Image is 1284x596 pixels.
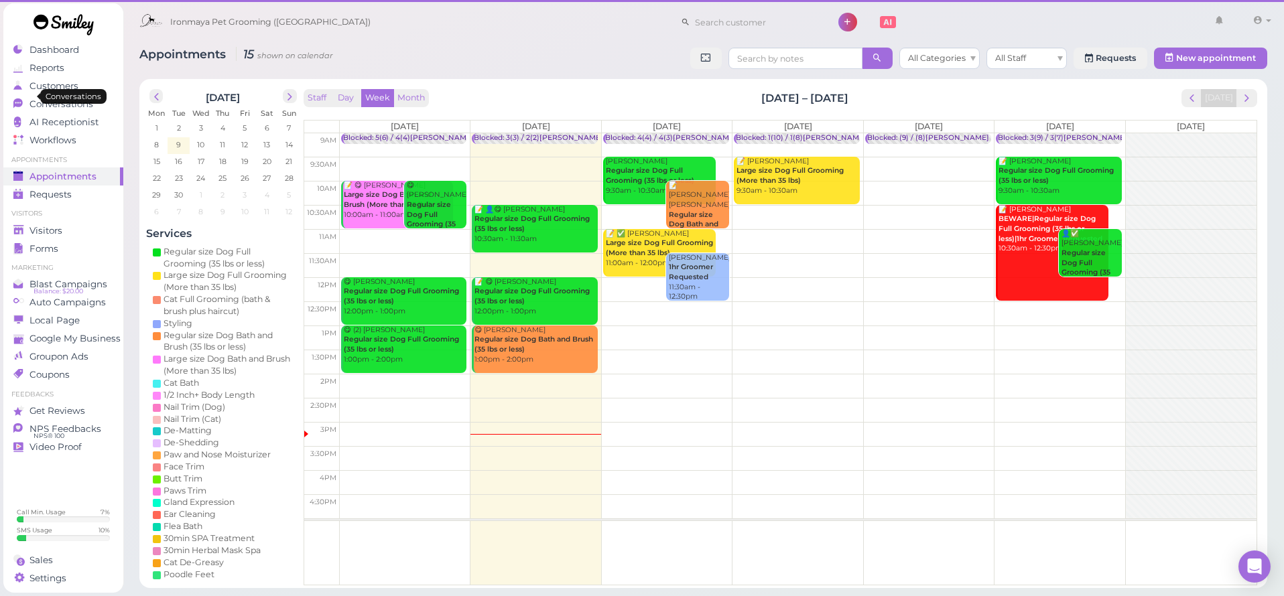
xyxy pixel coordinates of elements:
[393,89,429,107] button: Month
[391,121,419,131] span: [DATE]
[29,423,101,435] span: NPS Feedbacks
[343,325,467,365] div: 😋 (2) [PERSON_NAME] 1:00pm - 2:00pm
[317,184,336,193] span: 10am
[995,53,1026,63] span: All Staff
[3,293,123,311] a: Auto Campaigns
[3,131,123,149] a: Workflows
[606,166,694,185] b: Regular size Dog Full Grooming (35 lbs or less)
[192,108,210,118] span: Wed
[164,425,212,437] div: De-Matting
[474,133,772,143] div: Blocked: 3(3) / 2(2)[PERSON_NAME] [PERSON_NAME] 9:30 10:00 1:30 • appointment
[196,139,206,151] span: 10
[3,263,123,273] li: Marketing
[29,98,93,110] span: Conversations
[998,157,1122,196] div: 📝 [PERSON_NAME] 9:30am - 10:30am
[164,508,216,520] div: Ear Cleaning
[176,122,182,134] span: 2
[736,133,984,143] div: Blocked: 1(10) / 1(8)[PERSON_NAME] [PERSON_NAME] • appointment
[263,122,271,134] span: 6
[867,133,1041,143] div: Blocked: (9) / (8)[PERSON_NAME] • appointment
[154,122,159,134] span: 1
[139,47,229,61] span: Appointments
[174,172,184,184] span: 23
[195,172,206,184] span: 24
[172,108,186,118] span: Tue
[164,377,199,389] div: Cat Bath
[29,315,80,326] span: Local Page
[217,172,228,184] span: 25
[668,181,729,269] div: 📝 [PERSON_NAME] [PERSON_NAME] 10:00am - 11:00am
[1238,550,1271,583] div: Open Intercom Messenger
[198,189,204,201] span: 1
[3,390,123,399] li: Feedbacks
[153,139,160,151] span: 8
[175,139,182,151] span: 9
[29,297,106,308] span: Auto Campaigns
[17,508,66,516] div: Call Min. Usage
[285,189,292,201] span: 5
[304,89,330,107] button: Staff
[218,155,228,167] span: 18
[284,139,294,151] span: 14
[219,206,227,218] span: 9
[606,238,713,257] b: Large size Dog Full Grooming (More than 35 lbs)
[164,449,271,461] div: Paw and Nose Moisturizer
[653,121,681,131] span: [DATE]
[343,181,454,220] div: 📝 😋 [PERSON_NAME] 10:00am - 11:00am
[164,329,294,354] div: Regular size Dog Bath and Brush (35 lbs or less)
[206,89,240,104] h2: [DATE]
[261,108,273,118] span: Sat
[257,51,333,60] small: shown on calendar
[3,329,123,348] a: Google My Business
[474,214,590,233] b: Regular size Dog Full Grooming (35 lbs or less)
[240,108,250,118] span: Fri
[216,108,229,118] span: Thu
[236,47,333,61] i: 15
[29,554,53,566] span: Sales
[3,77,123,95] a: Customers
[999,166,1114,185] b: Regular size Dog Full Grooming (35 lbs or less)
[1046,121,1074,131] span: [DATE]
[29,225,62,236] span: Visitors
[241,122,248,134] span: 5
[101,508,110,516] div: 7 %
[522,121,550,131] span: [DATE]
[605,229,716,269] div: 📝 ✅ [PERSON_NAME] 11:00am - 12:00pm
[3,311,123,329] a: Local Page
[29,80,78,92] span: Customers
[474,277,598,317] div: 📝 😋 [PERSON_NAME] 12:00pm - 1:00pm
[218,139,227,151] span: 11
[34,431,64,441] span: NPS® 100
[309,256,336,265] span: 11:30am
[330,89,362,107] button: Day
[474,335,593,354] b: Regular size Dog Bath and Brush (35 lbs or less)
[605,133,789,143] div: Blocked: 4(4) / 4(3)[PERSON_NAME] • appointment
[262,139,271,151] span: 13
[283,172,295,184] span: 28
[164,520,202,532] div: Flea Bath
[149,89,164,103] button: prev
[164,437,219,449] div: De-Shedding
[474,205,598,244] div: 📝 👤😋 [PERSON_NAME] 10:30am - 11:30am
[728,48,862,69] input: Search by notes
[170,3,371,41] span: Ironmaya Pet Grooming ([GEOGRAPHIC_DATA])
[3,95,123,113] a: Conversations
[164,317,192,329] div: Styling
[153,206,160,218] span: 6
[29,441,82,453] span: Video Proof
[164,353,294,377] div: Large size Dog Bath and Brush (More than 35 lbs)
[148,108,165,118] span: Mon
[3,275,123,293] a: Blast Campaigns Balance: $20.00
[320,425,336,434] span: 3pm
[784,121,812,131] span: [DATE]
[146,227,300,240] h4: Services
[3,222,123,240] a: Visitors
[605,157,716,196] div: [PERSON_NAME] 9:30am - 10:30am
[998,205,1108,254] div: 📝 [PERSON_NAME] 10:30am - 12:30pm
[3,551,123,569] a: Sales
[173,189,184,201] span: 30
[164,496,235,508] div: Gland Expression
[152,155,162,167] span: 15
[164,485,206,497] div: Paws Trim
[998,133,1179,143] div: Blocked: 3(9) / 3(7)[PERSON_NAME] • appointment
